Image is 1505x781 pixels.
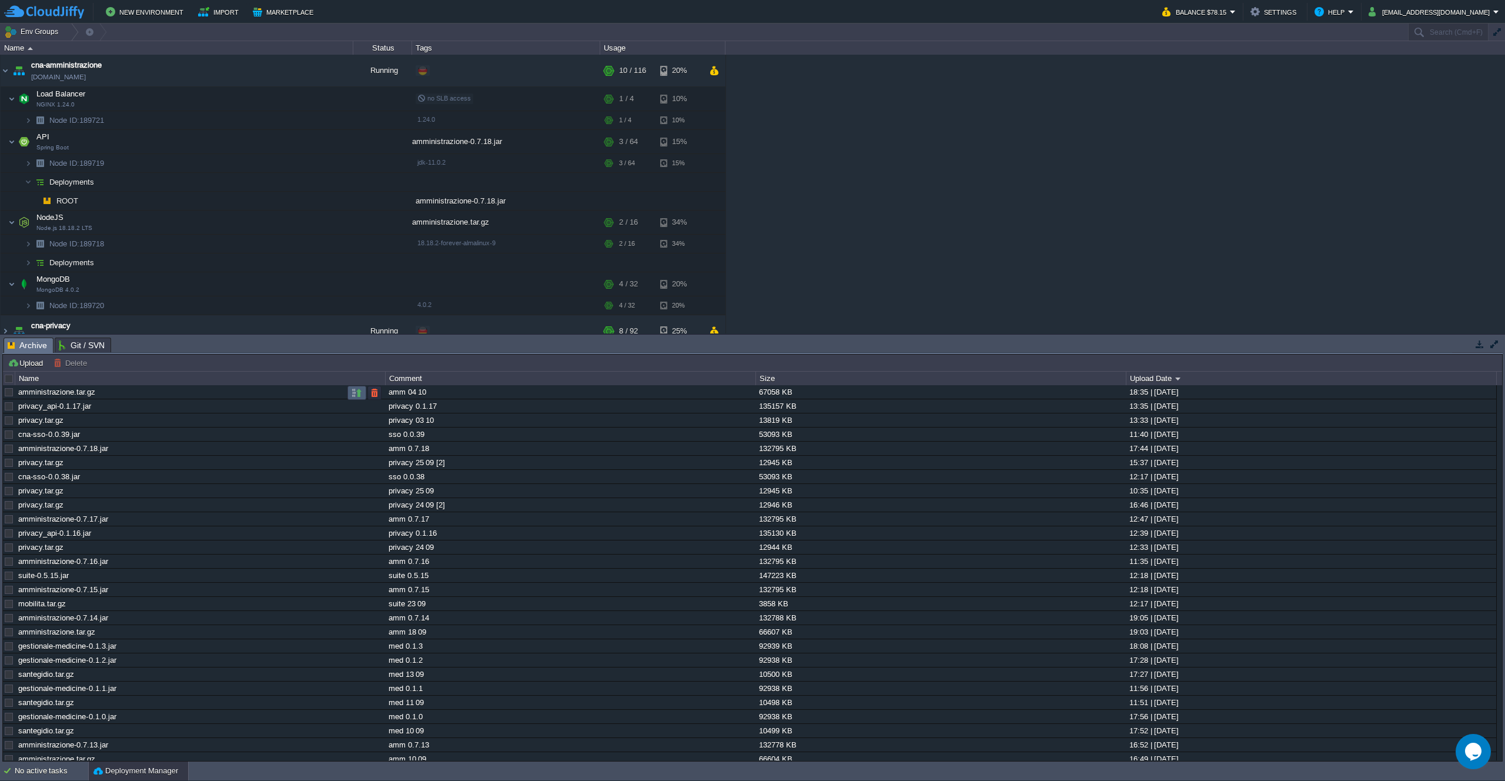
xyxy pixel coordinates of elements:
[32,111,48,129] img: AMDAwAAAACH5BAEAAAAALAAAAAABAAEAAAICRAEAOw==
[16,372,385,385] div: Name
[1,41,353,55] div: Name
[48,301,106,311] span: 189720
[35,213,65,222] a: NodeJSNode.js 18.18.2 LTS
[660,154,698,172] div: 15%
[1315,5,1348,19] button: Help
[756,738,1125,752] div: 132778 KB
[25,296,32,315] img: AMDAwAAAACH5BAEAAAAALAAAAAABAAEAAAICRAEAOw==
[18,458,63,467] a: privacy.tar.gz
[756,583,1125,596] div: 132795 KB
[619,111,631,129] div: 1 / 4
[48,258,96,268] a: Deployments
[756,597,1125,610] div: 3858 KB
[55,196,80,206] a: ROOT
[619,154,635,172] div: 3 / 64
[756,569,1125,582] div: 147223 KB
[18,388,95,396] a: amministrazione.tar.gz
[18,529,91,538] a: privacy_api-0.1.16.jar
[25,111,32,129] img: AMDAwAAAACH5BAEAAAAALAAAAAABAAEAAAICRAEAOw==
[1126,667,1496,681] div: 17:27 | [DATE]
[619,272,638,296] div: 4 / 32
[18,642,116,650] a: gestionale-medicine-0.1.3.jar
[25,235,32,253] img: AMDAwAAAACH5BAEAAAAALAAAAAABAAEAAAICRAEAOw==
[417,301,432,308] span: 4.0.2
[32,173,48,191] img: AMDAwAAAACH5BAEAAAAALAAAAAABAAEAAAICRAEAOw==
[18,656,116,665] a: gestionale-medicine-0.1.2.jar
[1126,752,1496,766] div: 16:49 | [DATE]
[25,154,32,172] img: AMDAwAAAACH5BAEAAAAALAAAAAABAAEAAAICRAEAOw==
[386,724,755,737] div: med 10 09
[1126,724,1496,737] div: 17:52 | [DATE]
[619,87,634,111] div: 1 / 4
[48,115,106,125] a: Node ID:189721
[757,372,1126,385] div: Size
[8,358,46,368] button: Upload
[756,625,1125,639] div: 66607 KB
[18,670,74,679] a: santegidio.tar.gz
[386,484,755,498] div: privacy 25 09
[660,87,698,111] div: 10%
[8,211,15,234] img: AMDAwAAAACH5BAEAAAAALAAAAAABAAEAAAICRAEAOw==
[93,765,178,777] button: Deployment Manager
[35,132,51,142] span: API
[1126,583,1496,596] div: 12:18 | [DATE]
[59,338,105,352] span: Git / SVN
[18,557,108,566] a: amministrazione-0.7.16.jar
[660,315,698,347] div: 25%
[1369,5,1493,19] button: [EMAIL_ADDRESS][DOMAIN_NAME]
[1126,682,1496,695] div: 11:56 | [DATE]
[386,498,755,512] div: privacy 24 09 [2]
[49,301,79,310] span: Node ID:
[35,132,51,141] a: APISpring Boot
[660,235,698,253] div: 34%
[619,296,635,315] div: 4 / 32
[353,55,412,86] div: Running
[756,428,1125,441] div: 53093 KB
[386,399,755,413] div: privacy 0.1.17
[1126,569,1496,582] div: 12:18 | [DATE]
[1126,413,1496,427] div: 13:33 | [DATE]
[1456,734,1493,769] iframe: chat widget
[35,275,72,283] a: MongoDBMongoDB 4.0.2
[11,55,27,86] img: AMDAwAAAACH5BAEAAAAALAAAAAABAAEAAAICRAEAOw==
[8,338,47,353] span: Archive
[8,87,15,111] img: AMDAwAAAACH5BAEAAAAALAAAAAABAAEAAAICRAEAOw==
[16,211,32,234] img: AMDAwAAAACH5BAEAAAAALAAAAAABAAEAAAICRAEAOw==
[253,5,317,19] button: Marketplace
[1126,653,1496,667] div: 17:28 | [DATE]
[48,239,106,249] span: 189718
[31,320,71,332] span: cna-privacy
[18,472,80,481] a: cna-sso-0.0.38.jar
[412,211,600,234] div: amministrazione.tar.gz
[35,89,87,99] span: Load Balancer
[18,585,108,594] a: amministrazione-0.7.15.jar
[619,130,638,153] div: 3 / 64
[32,154,48,172] img: AMDAwAAAACH5BAEAAAAALAAAAAABAAEAAAICRAEAOw==
[49,239,79,248] span: Node ID:
[756,484,1125,498] div: 12945 KB
[32,253,48,272] img: AMDAwAAAACH5BAEAAAAALAAAAAABAAEAAAICRAEAOw==
[48,158,106,168] span: 189719
[1126,710,1496,723] div: 17:56 | [DATE]
[1126,399,1496,413] div: 13:35 | [DATE]
[756,498,1125,512] div: 12946 KB
[36,144,69,151] span: Spring Boot
[1126,442,1496,455] div: 17:44 | [DATE]
[1126,696,1496,709] div: 11:51 | [DATE]
[18,444,108,453] a: amministrazione-0.7.18.jar
[18,628,95,636] a: amministrazione.tar.gz
[1126,738,1496,752] div: 16:52 | [DATE]
[48,177,96,187] span: Deployments
[756,399,1125,413] div: 135157 KB
[601,41,725,55] div: Usage
[18,712,116,721] a: gestionale-medicine-0.1.0.jar
[18,486,63,495] a: privacy.tar.gz
[18,698,74,707] a: santegidio.tar.gz
[386,653,755,667] div: med 0.1.2
[386,696,755,709] div: med 11 09
[756,682,1125,695] div: 92938 KB
[756,724,1125,737] div: 10499 KB
[31,71,86,83] a: [DOMAIN_NAME]
[18,402,91,410] a: privacy_api-0.1.17.jar
[1126,625,1496,639] div: 19:03 | [DATE]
